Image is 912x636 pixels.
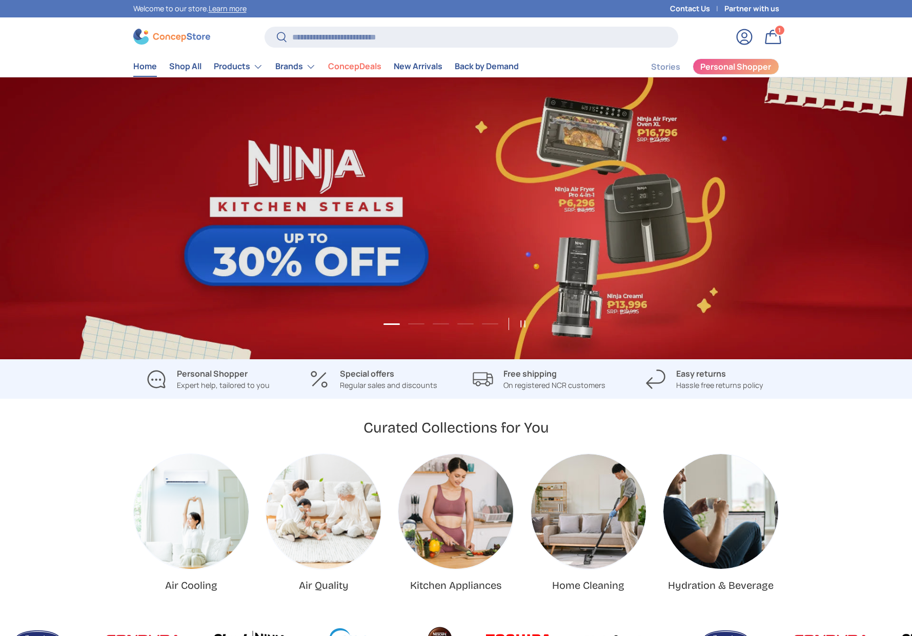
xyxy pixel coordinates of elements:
[464,367,614,391] a: Free shipping On registered NCR customers
[693,58,779,75] a: Personal Shopper
[177,380,270,391] p: Expert help, tailored to you
[626,56,779,77] nav: Secondary
[328,56,381,76] a: ConcepDeals
[552,579,624,591] a: Home Cleaning
[209,4,247,13] a: Learn more
[133,367,282,391] a: Personal Shopper Expert help, tailored to you
[363,418,549,437] h2: Curated Collections for You
[503,368,557,379] strong: Free shipping
[670,3,724,14] a: Contact Us
[676,368,726,379] strong: Easy returns
[410,579,502,591] a: Kitchen Appliances
[208,56,269,77] summary: Products
[676,380,763,391] p: Hassle free returns policy
[651,57,680,77] a: Stories
[299,579,349,591] a: Air Quality
[531,454,646,569] a: Home Cleaning
[133,29,210,45] img: ConcepStore
[503,380,605,391] p: On registered NCR customers
[340,368,394,379] strong: Special offers
[724,3,779,14] a: Partner with us
[700,63,771,71] span: Personal Shopper
[394,56,442,76] a: New Arrivals
[398,454,513,569] a: Kitchen Appliances
[275,56,316,77] a: Brands
[630,367,779,391] a: Easy returns Hassle free returns policy
[778,26,781,34] span: 1
[266,454,381,569] img: Air Quality
[214,56,263,77] a: Products
[133,56,157,76] a: Home
[269,56,322,77] summary: Brands
[177,368,248,379] strong: Personal Shopper
[134,454,249,569] a: Air Cooling
[134,454,249,569] img: Air Cooling | ConcepStore
[169,56,201,76] a: Shop All
[663,454,778,569] a: Hydration & Beverage
[668,579,774,591] a: Hydration & Beverage
[133,3,247,14] p: Welcome to our store.
[455,56,519,76] a: Back by Demand
[299,367,448,391] a: Special offers Regular sales and discounts
[133,56,519,77] nav: Primary
[340,380,437,391] p: Regular sales and discounts
[165,579,217,591] a: Air Cooling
